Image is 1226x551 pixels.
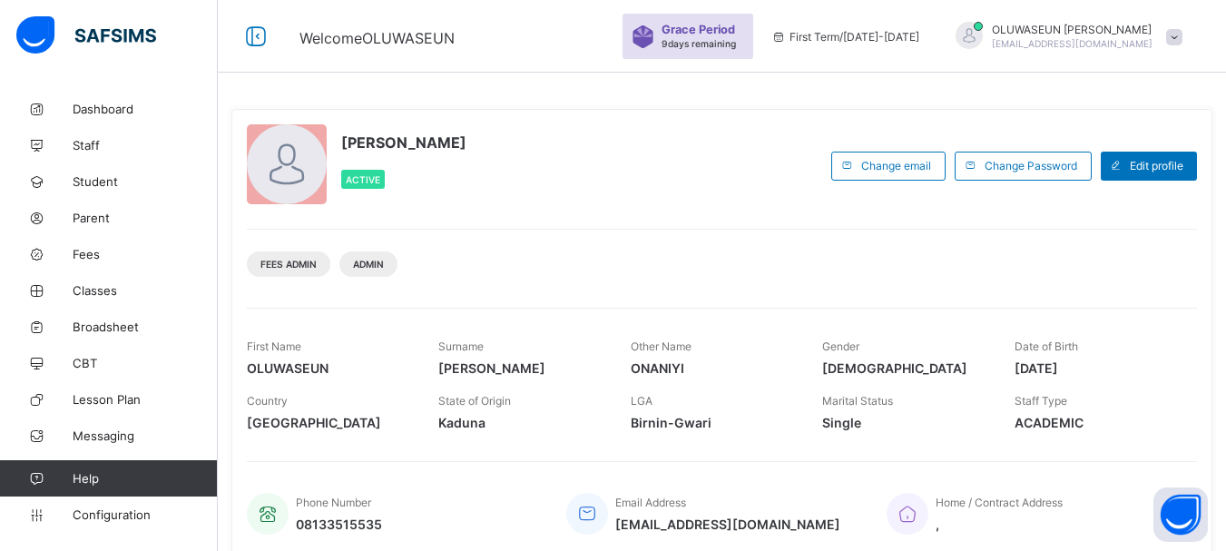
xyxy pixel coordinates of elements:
span: Help [73,471,217,486]
span: Messaging [73,428,218,443]
span: First Name [247,339,301,353]
span: Date of Birth [1015,339,1078,353]
span: Configuration [73,507,217,522]
span: CBT [73,356,218,370]
span: [EMAIL_ADDRESS][DOMAIN_NAME] [615,517,840,532]
span: Admin [353,259,384,270]
span: 9 days remaining [662,38,736,49]
span: Welcome OLUWASEUN [299,29,455,47]
span: [DEMOGRAPHIC_DATA] [822,360,986,376]
span: Dashboard [73,102,218,116]
span: Phone Number [296,496,371,509]
span: Student [73,174,218,189]
span: Gender [822,339,859,353]
span: Email Address [615,496,686,509]
span: ACADEMIC [1015,415,1179,430]
span: [PERSON_NAME] [341,133,466,152]
span: Home / Contract Address [936,496,1063,509]
span: [GEOGRAPHIC_DATA] [247,415,411,430]
span: 08133515535 [296,517,382,532]
span: Lesson Plan [73,392,218,407]
span: [EMAIL_ADDRESS][DOMAIN_NAME] [992,38,1152,49]
span: Change email [861,159,931,172]
span: Surname [438,339,484,353]
span: Other Name [631,339,691,353]
span: [PERSON_NAME] [438,360,603,376]
div: OLUWASEUNGEORGE [937,22,1192,52]
span: Change Password [985,159,1077,172]
img: safsims [16,16,156,54]
span: Fees [73,247,218,261]
span: ONANIYI [631,360,795,376]
span: LGA [631,394,652,408]
span: session/term information [771,30,919,44]
button: Open asap [1153,487,1208,542]
img: sticker-purple.71386a28dfed39d6af7621340158ba97.svg [632,25,654,48]
span: OLUWASEUN [247,360,411,376]
span: Edit profile [1130,159,1183,172]
span: , [936,517,1063,532]
span: OLUWASEUN [PERSON_NAME] [992,23,1152,36]
span: Staff [73,138,218,153]
span: [DATE] [1015,360,1179,376]
span: Birnin-Gwari [631,415,795,430]
span: Parent [73,211,218,225]
span: Active [346,174,380,185]
span: State of Origin [438,394,511,408]
span: Staff Type [1015,394,1067,408]
span: Grace Period [662,23,735,36]
span: Country [247,394,288,408]
span: Fees Admin [260,259,317,270]
span: Marital Status [822,394,893,408]
span: Classes [73,283,218,298]
span: Single [822,415,986,430]
span: Kaduna [438,415,603,430]
span: Broadsheet [73,320,218,334]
